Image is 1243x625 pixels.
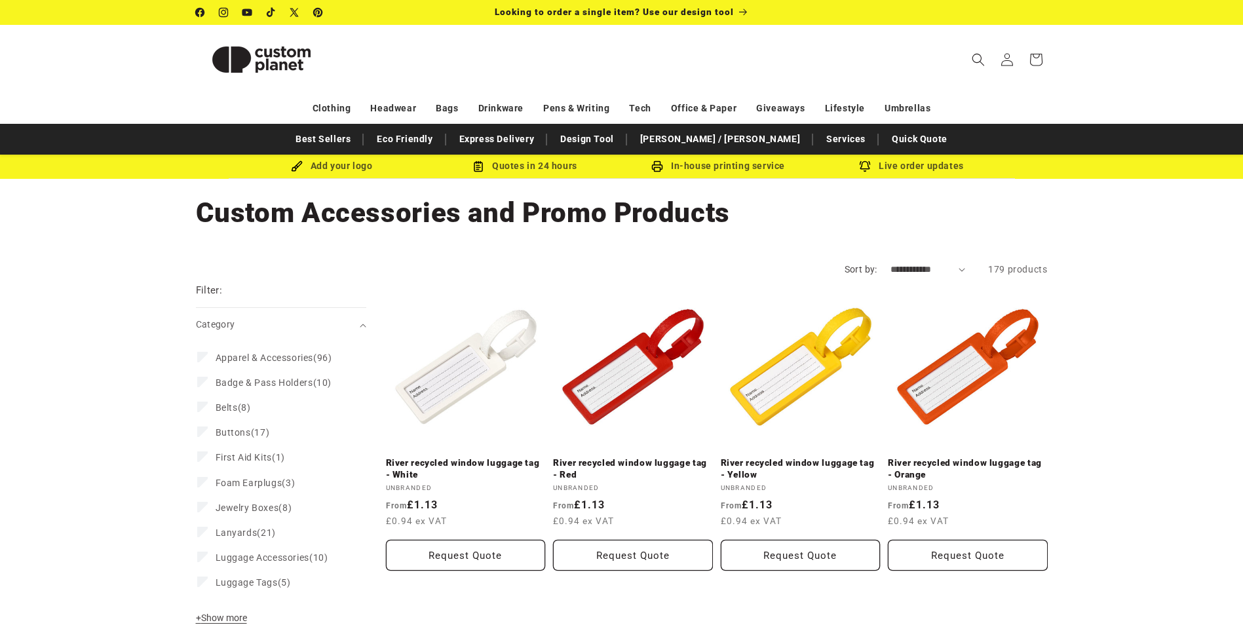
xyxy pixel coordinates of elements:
span: Foam Earplugs [216,478,282,488]
a: Giveaways [756,97,805,120]
label: Sort by: [845,264,877,275]
span: (3) [216,477,296,489]
span: Belts [216,402,238,413]
span: Looking to order a single item? Use our design tool [495,7,734,17]
span: + [196,613,201,623]
span: (17) [216,426,270,438]
a: Design Tool [554,128,621,151]
span: (96) [216,352,332,364]
span: Category [196,319,235,330]
summary: Search [964,45,993,74]
button: Request Quote [386,540,546,571]
h2: Filter: [196,283,223,298]
a: Clothing [313,97,351,120]
div: In-house printing service [622,158,815,174]
img: Order Updates Icon [472,161,484,172]
a: Quick Quote [885,128,954,151]
span: Buttons [216,427,251,438]
span: Badge & Pass Holders [216,377,313,388]
span: First Aid Kits [216,452,272,463]
span: (1) [216,451,285,463]
a: Headwear [370,97,416,120]
span: (8) [216,402,251,413]
a: Tech [629,97,651,120]
span: (10) [216,552,328,563]
span: 179 products [988,264,1047,275]
a: Eco Friendly [370,128,439,151]
div: Quotes in 24 hours [429,158,622,174]
a: Drinkware [478,97,524,120]
summary: Category (0 selected) [196,308,366,341]
a: Office & Paper [671,97,736,120]
a: Bags [436,97,458,120]
a: River recycled window luggage tag - White [386,457,546,480]
img: Custom Planet [196,30,327,89]
a: River recycled window luggage tag - Red [553,457,713,480]
a: Best Sellers [289,128,357,151]
button: Request Quote [553,540,713,571]
span: Lanyards [216,527,258,538]
a: River recycled window luggage tag - Orange [888,457,1048,480]
span: Apparel & Accessories [216,352,314,363]
div: Live order updates [815,158,1008,174]
span: (21) [216,527,276,539]
span: Luggage Accessories [216,552,309,563]
a: Pens & Writing [543,97,609,120]
img: Order updates [859,161,871,172]
span: Luggage Tags [216,577,278,588]
button: Request Quote [721,540,881,571]
img: Brush Icon [291,161,303,172]
a: Lifestyle [825,97,865,120]
span: Jewelry Boxes [216,502,279,513]
div: Add your logo [235,158,429,174]
a: Services [820,128,872,151]
a: River recycled window luggage tag - Yellow [721,457,881,480]
a: Express Delivery [453,128,541,151]
a: Umbrellas [885,97,930,120]
a: Custom Planet [191,25,332,94]
span: (5) [216,577,291,588]
span: Show more [196,613,247,623]
h1: Custom Accessories and Promo Products [196,195,1048,231]
img: In-house printing [651,161,663,172]
span: (10) [216,377,332,388]
button: Request Quote [888,540,1048,571]
a: [PERSON_NAME] / [PERSON_NAME] [634,128,807,151]
span: (8) [216,502,292,514]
